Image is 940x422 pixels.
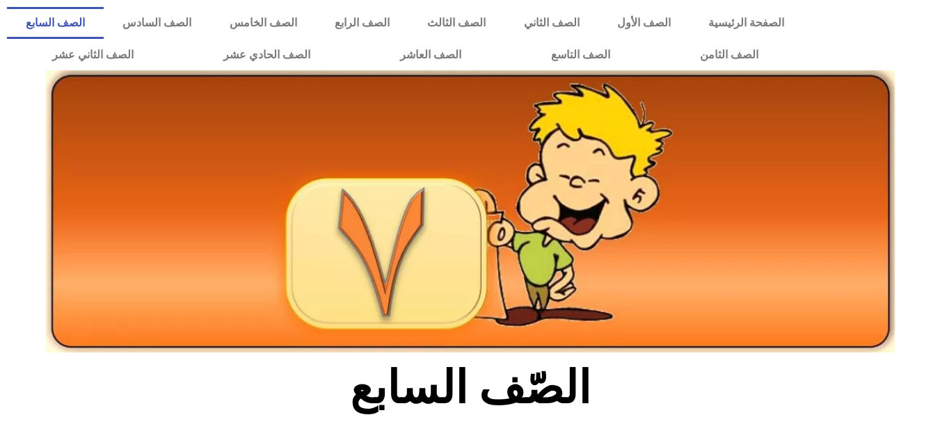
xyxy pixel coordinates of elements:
[690,7,803,39] a: الصفحة الرئيسية
[598,7,690,39] a: الصف الأول
[506,39,655,71] a: الصف التاسع
[178,39,355,71] a: الصف الحادي عشر
[211,7,316,39] a: الصف الخامس
[7,39,178,71] a: الصف الثاني عشر
[316,7,408,39] a: الصف الرابع
[655,39,803,71] a: الصف الثامن
[7,7,104,39] a: الصف السابع
[355,39,506,71] a: الصف العاشر
[104,7,210,39] a: الصف السادس
[240,361,700,415] h2: الصّف السابع
[408,7,504,39] a: الصف الثالث
[505,7,598,39] a: الصف الثاني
